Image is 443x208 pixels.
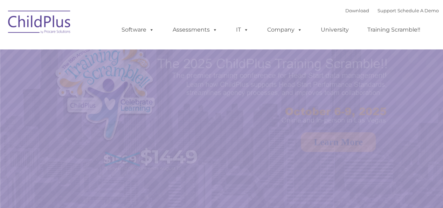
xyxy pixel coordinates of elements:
[115,23,161,37] a: Software
[360,23,427,37] a: Training Scramble!!
[314,23,356,37] a: University
[260,23,309,37] a: Company
[345,8,439,13] font: |
[301,132,376,152] a: Learn More
[5,6,75,41] img: ChildPlus by Procare Solutions
[229,23,256,37] a: IT
[397,8,439,13] a: Schedule A Demo
[345,8,369,13] a: Download
[166,23,224,37] a: Assessments
[378,8,396,13] a: Support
